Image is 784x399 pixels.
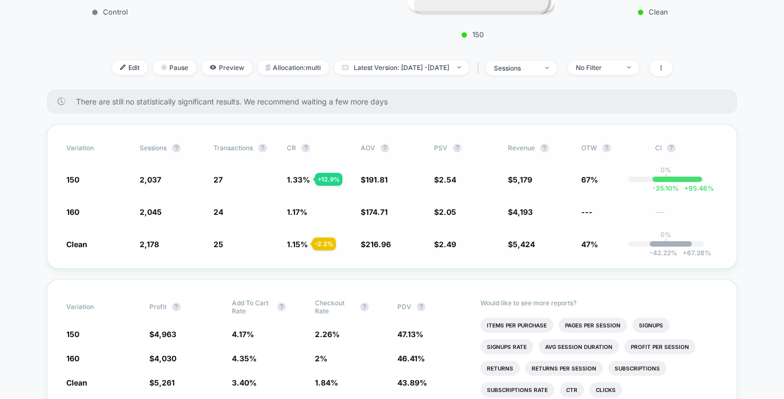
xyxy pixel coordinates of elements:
span: Clean [66,378,87,387]
button: ? [172,303,181,311]
span: 2,045 [140,207,162,216]
span: Variation [66,299,126,315]
span: 27 [214,175,223,184]
span: Add To Cart Rate [232,299,272,315]
span: 67.26 % [677,249,711,257]
span: Latest Version: [DATE] - [DATE] [334,60,469,75]
div: sessions [494,64,537,72]
span: 47.13 % [397,330,423,339]
span: 2 % [315,354,327,363]
li: Ctr [560,382,584,397]
li: Profit Per Session [624,339,696,354]
button: ? [301,144,310,152]
div: No Filter [576,64,619,72]
span: 5,424 [513,240,535,249]
span: 47% [581,240,598,249]
p: Clean [584,8,721,16]
div: - 2.2 % [312,237,336,250]
button: ? [258,144,267,152]
button: ? [277,303,286,311]
span: --- [655,209,718,217]
span: CR [287,144,296,152]
span: $ [149,378,175,387]
span: 191.81 [366,175,388,184]
li: Signups Rate [480,339,533,354]
span: $ [361,207,388,216]
li: Subscriptions Rate [480,382,554,397]
span: OTW [581,144,641,152]
span: Checkout Rate [315,299,355,315]
button: ? [360,303,369,311]
span: 1.84 % [315,378,338,387]
span: Pause [153,60,196,75]
li: Clicks [589,382,622,397]
span: --- [581,207,593,216]
img: end [161,65,167,70]
span: Transactions [214,144,253,152]
img: end [627,66,631,68]
span: 5,179 [513,175,532,184]
span: 67% [581,175,598,184]
span: Edit [112,60,148,75]
li: Returns [480,361,520,376]
img: calendar [342,65,348,70]
img: rebalance [266,65,270,71]
p: Control [42,8,178,16]
span: | [474,60,486,76]
li: Items Per Purchase [480,318,553,333]
span: $ [508,175,532,184]
span: $ [361,240,391,249]
span: 150 [66,330,79,339]
span: $ [149,330,176,339]
button: ? [172,144,181,152]
span: 46.41 % [397,354,425,363]
span: PSV [434,144,448,152]
p: 0% [661,166,671,174]
span: 4,193 [513,207,533,216]
span: AOV [361,144,375,152]
button: ? [381,144,389,152]
span: 150 [66,175,79,184]
img: end [457,66,461,68]
span: -42.22 % [650,249,677,257]
span: 2,178 [140,240,159,249]
span: 4.17 % [232,330,254,339]
span: 24 [214,207,223,216]
span: 25 [214,240,223,249]
span: 2.49 [439,240,456,249]
span: 1.33 % [287,175,310,184]
p: | [665,239,667,247]
button: ? [602,144,611,152]
span: Variation [66,144,126,152]
span: $ [434,207,456,216]
span: 2,037 [140,175,161,184]
span: Revenue [508,144,535,152]
span: PDV [397,303,411,311]
p: 150 [402,30,544,39]
span: 5,261 [154,378,175,387]
span: Preview [202,60,252,75]
span: $ [508,240,535,249]
span: + [684,184,689,192]
img: end [545,67,549,69]
span: 2.26 % [315,330,340,339]
span: 1.15 % [287,240,308,249]
span: -35.10 % [652,184,679,192]
li: Returns Per Session [525,361,603,376]
span: 3.40 % [232,378,257,387]
span: $ [361,175,388,184]
span: $ [434,240,456,249]
span: $ [508,207,533,216]
span: $ [434,175,456,184]
span: 4,030 [154,354,176,363]
span: 174.71 [366,207,388,216]
span: 216.96 [366,240,391,249]
span: There are still no statistically significant results. We recommend waiting a few more days [76,97,716,106]
button: ? [453,144,462,152]
span: + [683,249,687,257]
span: $ [149,354,176,363]
button: ? [540,144,549,152]
span: 2.05 [439,207,456,216]
div: + 12.9 % [315,173,342,186]
li: Pages Per Session [559,318,627,333]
